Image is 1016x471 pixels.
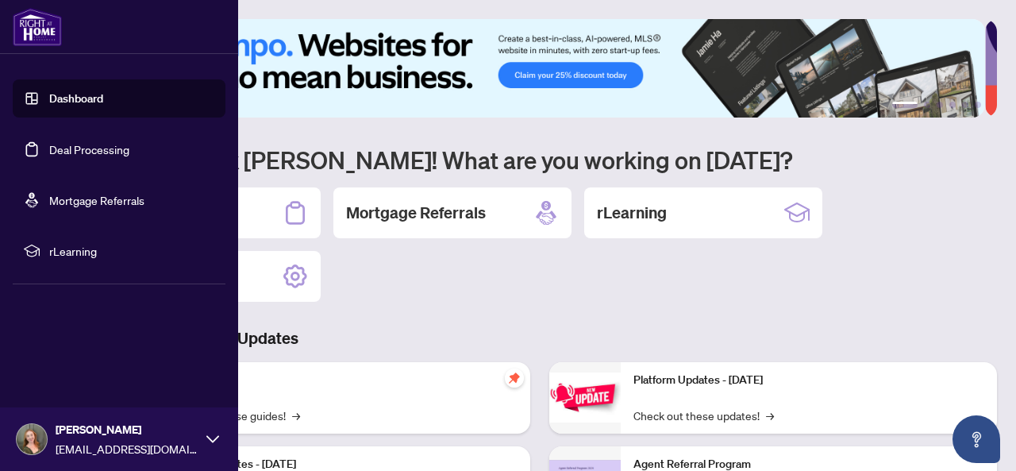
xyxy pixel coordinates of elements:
a: Mortgage Referrals [49,193,144,207]
a: Dashboard [49,91,103,106]
p: Platform Updates - [DATE] [633,372,984,389]
img: Profile Icon [17,424,47,454]
button: Open asap [952,415,1000,463]
img: Slide 0 [83,19,985,118]
img: logo [13,8,62,46]
button: 4 [949,102,956,108]
h2: rLearning [597,202,667,224]
span: rLearning [49,242,214,260]
p: Self-Help [167,372,518,389]
span: pushpin [505,369,524,388]
a: Check out these updates!→ [633,407,774,424]
span: [PERSON_NAME] [56,421,198,438]
button: 6 [975,102,981,108]
h1: Welcome back [PERSON_NAME]! What are you working on [DATE]? [83,145,997,175]
h2: Mortgage Referrals [346,202,486,224]
a: Deal Processing [49,142,129,156]
img: Platform Updates - June 23, 2025 [549,373,621,423]
span: → [292,407,300,424]
button: 2 [924,102,930,108]
button: 3 [937,102,943,108]
button: 1 [892,102,918,108]
button: 5 [962,102,968,108]
span: [EMAIL_ADDRESS][DOMAIN_NAME] [56,440,198,457]
span: → [766,407,774,424]
h3: Brokerage & Industry Updates [83,327,997,349]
